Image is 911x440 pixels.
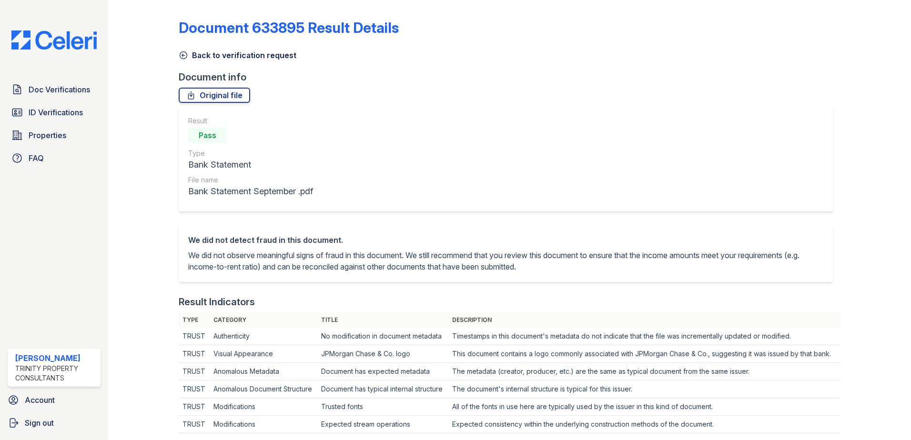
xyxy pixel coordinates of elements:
[29,152,44,164] span: FAQ
[317,345,448,363] td: JPMorgan Chase & Co. logo
[29,84,90,95] span: Doc Verifications
[448,345,840,363] td: This document contains a logo commonly associated with JPMorgan Chase & Co., suggesting it was is...
[15,364,97,383] div: Trinity Property Consultants
[25,394,55,406] span: Account
[448,398,840,416] td: All of the fonts in use here are typically used by the issuer in this kind of document.
[317,398,448,416] td: Trusted fonts
[188,175,313,185] div: File name
[8,126,101,145] a: Properties
[317,416,448,433] td: Expected stream operations
[179,398,210,416] td: TRUST
[179,88,250,103] a: Original file
[8,103,101,122] a: ID Verifications
[179,328,210,345] td: TRUST
[448,312,840,328] th: Description
[317,312,448,328] th: Title
[25,417,54,429] span: Sign out
[188,149,313,158] div: Type
[210,312,317,328] th: Category
[317,328,448,345] td: No modification in document metadata
[8,80,101,99] a: Doc Verifications
[179,312,210,328] th: Type
[188,234,823,246] div: We did not detect fraud in this document.
[179,416,210,433] td: TRUST
[210,328,317,345] td: Authenticity
[4,390,104,410] a: Account
[448,328,840,345] td: Timestamps in this document's metadata do not indicate that the file was incrementally updated or...
[448,416,840,433] td: Expected consistency within the underlying construction methods of the document.
[179,380,210,398] td: TRUST
[210,345,317,363] td: Visual Appearance
[179,50,296,61] a: Back to verification request
[179,345,210,363] td: TRUST
[210,380,317,398] td: Anomalous Document Structure
[210,398,317,416] td: Modifications
[4,413,104,432] a: Sign out
[15,352,97,364] div: [PERSON_NAME]
[188,116,313,126] div: Result
[29,130,66,141] span: Properties
[29,107,83,118] span: ID Verifications
[188,250,823,272] p: We did not observe meaningful signs of fraud in this document. We still recommend that you review...
[210,416,317,433] td: Modifications
[317,363,448,380] td: Document has expected metadata
[448,363,840,380] td: The metadata (creator, producer, etc.) are the same as typical document from the same issuer.
[317,380,448,398] td: Document has typical internal structure
[188,185,313,198] div: Bank Statement September .pdf
[179,70,840,84] div: Document info
[4,30,104,50] img: CE_Logo_Blue-a8612792a0a2168367f1c8372b55b34899dd931a85d93a1a3d3e32e68fde9ad4.png
[179,19,399,36] a: Document 633895 Result Details
[188,158,313,171] div: Bank Statement
[8,149,101,168] a: FAQ
[448,380,840,398] td: The document's internal structure is typical for this issuer.
[179,295,255,309] div: Result Indicators
[179,363,210,380] td: TRUST
[210,363,317,380] td: Anomalous Metadata
[188,128,226,143] div: Pass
